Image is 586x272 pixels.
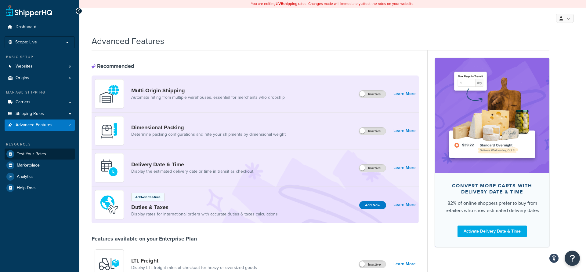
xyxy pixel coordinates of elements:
span: Carriers [16,100,31,105]
a: Learn More [393,260,416,268]
div: Recommended [92,63,134,69]
h1: Advanced Features [92,35,164,47]
span: Shipping Rules [16,111,44,116]
div: 82% of online shoppers prefer to buy from retailers who show estimated delivery dates [445,200,540,214]
button: Add Now [359,201,386,209]
label: Inactive [359,127,386,135]
button: Open Resource Center [565,251,580,266]
a: Carriers [5,97,75,108]
b: LIVE [276,1,283,6]
img: WatD5o0RtDAAAAAElFTkSuQmCC [99,83,120,105]
a: Help Docs [5,182,75,193]
span: 5 [69,64,71,69]
label: Inactive [359,90,386,98]
span: Marketplace [17,163,40,168]
span: Test Your Rates [17,152,46,157]
a: Display LTL freight rates at checkout for heavy or oversized goods [131,265,257,271]
a: Shipping Rules [5,108,75,119]
a: Display the estimated delivery date or time in transit as checkout. [131,168,254,175]
a: Marketplace [5,160,75,171]
a: Learn More [393,127,416,135]
span: Origins [16,75,29,81]
span: Dashboard [16,24,36,30]
span: Websites [16,64,33,69]
a: Duties & Taxes [131,204,278,211]
li: Origins [5,72,75,84]
span: Scope: Live [15,40,37,45]
div: Convert more carts with delivery date & time [445,183,540,195]
span: 2 [69,123,71,128]
span: 4 [69,75,71,81]
a: Display rates for international orders with accurate duties & taxes calculations [131,211,278,217]
a: Learn More [393,200,416,209]
a: Origins4 [5,72,75,84]
label: Inactive [359,164,386,172]
label: Inactive [359,261,386,268]
img: DTVBYsAAAAAASUVORK5CYII= [99,120,120,142]
a: Automate rating from multiple warehouses, essential for merchants who dropship [131,94,285,101]
a: Learn More [393,164,416,172]
div: Resources [5,142,75,147]
a: Dashboard [5,21,75,33]
a: Analytics [5,171,75,182]
img: gfkeb5ejjkALwAAAABJRU5ErkJggg== [99,157,120,178]
a: Determine packing configurations and rate your shipments by dimensional weight [131,131,286,138]
a: Advanced Features2 [5,119,75,131]
a: Activate Delivery Date & Time [458,226,527,237]
a: Learn More [393,90,416,98]
p: Add-on feature [135,194,161,200]
a: LTL Freight [131,257,257,264]
img: icon-duo-feat-landed-cost-7136b061.png [99,194,120,215]
li: Advanced Features [5,119,75,131]
img: feature-image-ddt-36eae7f7280da8017bfb280eaccd9c446f90b1fe08728e4019434db127062ab4.png [444,67,540,164]
span: Advanced Features [16,123,52,128]
div: Features available on your Enterprise Plan [92,235,197,242]
span: Analytics [17,174,34,179]
span: Help Docs [17,186,37,191]
div: Basic Setup [5,54,75,60]
a: Multi-Origin Shipping [131,87,285,94]
a: Delivery Date & Time [131,161,254,168]
a: Dimensional Packing [131,124,286,131]
li: Websites [5,61,75,72]
a: Websites5 [5,61,75,72]
div: Manage Shipping [5,90,75,95]
a: Test Your Rates [5,149,75,160]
